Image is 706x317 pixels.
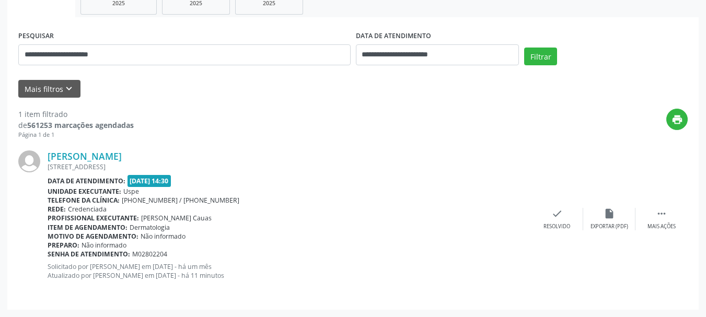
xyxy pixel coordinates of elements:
[130,223,170,232] span: Dermatologia
[18,131,134,139] div: Página 1 de 1
[63,83,75,95] i: keyboard_arrow_down
[48,223,128,232] b: Item de agendamento:
[128,175,171,187] span: [DATE] 14:30
[48,162,531,171] div: [STREET_ADDRESS]
[524,48,557,65] button: Filtrar
[27,120,134,130] strong: 561253 marcações agendadas
[48,214,139,222] b: Profissional executante:
[604,208,615,219] i: insert_drive_file
[48,250,130,259] b: Senha de atendimento:
[672,114,683,125] i: print
[132,250,167,259] span: M02802204
[123,187,139,196] span: Uspe
[666,109,688,130] button: print
[122,196,239,205] span: [PHONE_NUMBER] / [PHONE_NUMBER]
[656,208,667,219] i: 
[18,80,80,98] button: Mais filtroskeyboard_arrow_down
[18,109,134,120] div: 1 item filtrado
[543,223,570,230] div: Resolvido
[48,205,66,214] b: Rede:
[48,241,79,250] b: Preparo:
[48,150,122,162] a: [PERSON_NAME]
[551,208,563,219] i: check
[591,223,628,230] div: Exportar (PDF)
[68,205,107,214] span: Credenciada
[82,241,126,250] span: Não informado
[48,196,120,205] b: Telefone da clínica:
[141,214,212,222] span: [PERSON_NAME] Cauas
[356,28,431,44] label: DATA DE ATENDIMENTO
[48,187,121,196] b: Unidade executante:
[18,150,40,172] img: img
[141,232,186,241] span: Não informado
[18,120,134,131] div: de
[48,232,138,241] b: Motivo de agendamento:
[48,177,125,185] b: Data de atendimento:
[647,223,676,230] div: Mais ações
[48,262,531,280] p: Solicitado por [PERSON_NAME] em [DATE] - há um mês Atualizado por [PERSON_NAME] em [DATE] - há 11...
[18,28,54,44] label: PESQUISAR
